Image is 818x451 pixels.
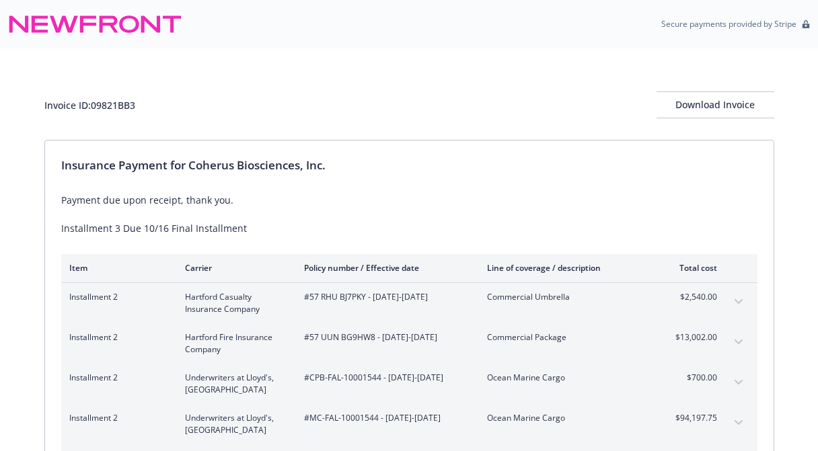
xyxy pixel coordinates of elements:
[487,291,645,303] span: Commercial Umbrella
[657,92,774,118] div: Download Invoice
[487,412,645,424] span: Ocean Marine Cargo
[728,291,749,313] button: expand content
[487,262,645,274] div: Line of coverage / description
[69,372,163,384] span: Installment 2
[61,404,757,444] div: Installment 2Underwriters at Lloyd's, [GEOGRAPHIC_DATA]#MC-FAL-10001544 - [DATE]-[DATE]Ocean Mari...
[185,412,283,436] span: Underwriters at Lloyd's, [GEOGRAPHIC_DATA]
[185,291,283,315] span: Hartford Casualty Insurance Company
[61,157,757,174] div: Insurance Payment for Coherus Biosciences, Inc.
[69,412,163,424] span: Installment 2
[185,372,283,396] span: Underwriters at Lloyd's, [GEOGRAPHIC_DATA]
[667,331,717,343] span: $13,002.00
[185,331,283,356] span: Hartford Fire Insurance Company
[728,331,749,353] button: expand content
[61,283,757,323] div: Installment 2Hartford Casualty Insurance Company#57 RHU BJ7PKY - [DATE]-[DATE]Commercial Umbrella...
[304,262,466,274] div: Policy number / Effective date
[487,331,645,343] span: Commercial Package
[667,262,717,274] div: Total cost
[728,372,749,393] button: expand content
[61,323,757,364] div: Installment 2Hartford Fire Insurance Company#57 UUN BG9HW8 - [DATE]-[DATE]Commercial Package$13,0...
[61,193,757,235] div: Payment due upon receipt, thank you. Installment 3 Due 10/16 Final Installment
[728,412,749,434] button: expand content
[304,372,466,384] span: #CPB-FAL-10001544 - [DATE]-[DATE]
[69,291,163,303] span: Installment 2
[667,291,717,303] span: $2,540.00
[304,331,466,343] span: #57 UUN BG9HW8 - [DATE]-[DATE]
[667,412,717,424] span: $94,197.75
[487,372,645,384] span: Ocean Marine Cargo
[667,372,717,384] span: $700.00
[661,18,796,30] p: Secure payments provided by Stripe
[69,262,163,274] div: Item
[185,262,283,274] div: Carrier
[61,364,757,404] div: Installment 2Underwriters at Lloyd's, [GEOGRAPHIC_DATA]#CPB-FAL-10001544 - [DATE]-[DATE]Ocean Mar...
[69,331,163,343] span: Installment 2
[304,412,466,424] span: #MC-FAL-10001544 - [DATE]-[DATE]
[44,98,135,112] div: Invoice ID: 09821BB3
[657,91,774,118] button: Download Invoice
[304,291,466,303] span: #57 RHU BJ7PKY - [DATE]-[DATE]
